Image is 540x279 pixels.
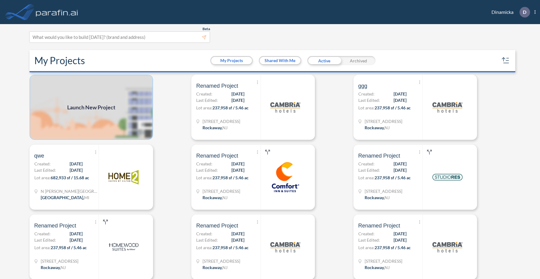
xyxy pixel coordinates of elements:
[202,194,228,201] div: Rockaway, NJ
[375,175,411,180] span: 237,958 sf / 5.46 ac
[41,194,89,201] div: Grand Rapids, MI
[196,152,238,159] span: Renamed Project
[41,265,61,270] span: Rockaway ,
[196,105,212,110] span: Lot area:
[358,97,380,103] span: Last Edited:
[41,188,98,194] span: N Wyndham Hill Dr NE
[501,56,510,65] button: sort
[231,91,244,97] span: [DATE]
[260,57,300,64] button: Shared With Me
[196,175,212,180] span: Lot area:
[196,161,212,167] span: Created:
[351,75,513,140] a: gggCreated:[DATE]Last Edited:[DATE]Lot area:237,958 sf / 5.46 ac[STREET_ADDRESS]Rockaway,NJlogo
[211,57,252,64] button: My Projects
[365,194,390,201] div: Rockaway, NJ
[30,75,153,140] a: Launch New Project
[202,27,210,31] span: Beta
[365,125,385,130] span: Rockaway ,
[196,245,212,250] span: Lot area:
[70,237,83,243] span: [DATE]
[375,245,411,250] span: 237,958 sf / 5.46 ac
[358,175,375,180] span: Lot area:
[394,97,407,103] span: [DATE]
[51,245,87,250] span: 237,958 sf / 5.46 ac
[61,265,66,270] span: NJ
[307,56,341,65] div: Active
[41,264,66,271] div: Rockaway, NJ
[189,145,351,210] a: Renamed ProjectCreated:[DATE]Last Edited:[DATE]Lot area:237,958 sf / 5.46 ac[STREET_ADDRESS]Rocka...
[212,105,249,110] span: 237,958 sf / 5.46 ac
[341,56,375,65] div: Archived
[202,258,240,264] span: 321 Mt Hope Ave
[231,230,244,237] span: [DATE]
[523,9,526,15] p: D
[231,237,244,243] span: [DATE]
[482,7,535,17] div: Dinamicka
[394,237,407,243] span: [DATE]
[70,167,83,173] span: [DATE]
[231,97,244,103] span: [DATE]
[270,92,300,122] img: logo
[34,237,56,243] span: Last Edited:
[358,222,400,229] span: Renamed Project
[432,232,463,262] img: logo
[365,265,385,270] span: Rockaway ,
[196,222,238,229] span: Renamed Project
[365,124,390,131] div: Rockaway, NJ
[222,125,228,130] span: NJ
[34,175,51,180] span: Lot area:
[394,161,407,167] span: [DATE]
[196,237,218,243] span: Last Edited:
[27,145,189,210] a: qweCreated:[DATE]Last Edited:[DATE]Lot area:682,933 sf / 15.68 acN [PERSON_NAME][GEOGRAPHIC_DATA]...
[202,118,240,124] span: 321 Mt Hope Ave
[385,265,390,270] span: NJ
[34,161,51,167] span: Created:
[365,195,385,200] span: Rockaway ,
[432,92,463,122] img: logo
[34,245,51,250] span: Lot area:
[358,82,367,89] span: ggg
[365,258,402,264] span: 321 Mt Hope Ave
[30,75,153,140] img: add
[385,125,390,130] span: NJ
[34,167,56,173] span: Last Edited:
[432,162,463,192] img: logo
[270,232,300,262] img: logo
[270,162,300,192] img: logo
[365,118,402,124] span: 321 Mt Hope Ave
[51,175,89,180] span: 682,933 sf / 15.68 ac
[84,195,89,200] span: MI
[196,230,212,237] span: Created:
[202,265,222,270] span: Rockaway ,
[41,195,84,200] span: [GEOGRAPHIC_DATA] ,
[358,161,375,167] span: Created:
[222,195,228,200] span: NJ
[202,264,228,271] div: Rockaway, NJ
[196,167,218,173] span: Last Edited:
[365,264,390,271] div: Rockaway, NJ
[358,237,380,243] span: Last Edited:
[108,232,139,262] img: logo
[196,82,238,89] span: Renamed Project
[394,167,407,173] span: [DATE]
[196,97,218,103] span: Last Edited:
[358,152,400,159] span: Renamed Project
[67,103,115,111] span: Launch New Project
[231,167,244,173] span: [DATE]
[394,91,407,97] span: [DATE]
[202,124,228,131] div: Rockaway, NJ
[358,167,380,173] span: Last Edited:
[202,195,222,200] span: Rockaway ,
[41,258,78,264] span: 321 Mt Hope Ave
[358,245,375,250] span: Lot area:
[35,6,79,18] img: logo
[202,125,222,130] span: Rockaway ,
[34,152,44,159] span: qwe
[375,105,411,110] span: 237,958 sf / 5.46 ac
[196,91,212,97] span: Created:
[202,188,240,194] span: 321 Mt Hope Ave
[358,105,375,110] span: Lot area:
[34,55,85,66] h2: My Projects
[351,145,513,210] a: Renamed ProjectCreated:[DATE]Last Edited:[DATE]Lot area:237,958 sf / 5.46 ac[STREET_ADDRESS]Rocka...
[385,195,390,200] span: NJ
